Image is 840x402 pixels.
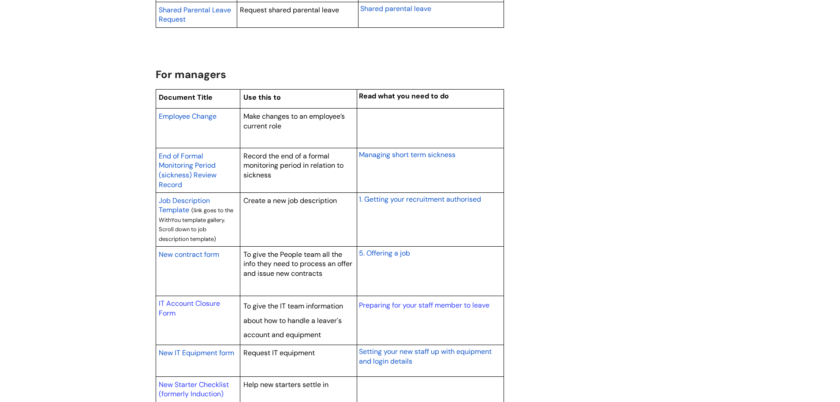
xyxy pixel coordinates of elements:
[159,93,213,102] span: Document Title
[359,301,489,310] a: Preparing for your staff member to leave
[243,196,337,205] span: Create a new job description
[159,249,219,259] a: New contract form
[360,4,431,13] span: Shared parental leave
[359,149,455,160] a: Managing short term sickness
[159,195,210,215] a: Job Description Template
[159,5,231,24] span: Shared Parental Leave Request
[159,4,231,25] a: Shared Parental Leave Request
[159,196,210,215] span: Job Description Template
[159,111,217,121] a: Employee Change
[159,112,217,121] span: Employee Change
[360,3,431,14] a: Shared parental leave
[243,112,345,131] span: Make changes to an employee’s current role
[243,250,352,278] span: To give the People team all the info they need to process an offer and issue new contracts
[159,347,234,358] a: New IT Equipment form
[243,380,329,389] span: Help new starters settle in
[359,194,481,204] a: 1. Getting your recruitment authorised
[243,348,315,357] span: Request IT equipment
[159,380,229,399] a: New Starter Checklist (formerly Induction)
[159,151,217,189] span: End of Formal Monitoring Period (sickness) Review Record
[240,5,339,15] span: Request shared parental leave
[159,207,233,243] span: (link goes to the WithYou template gallery. Scroll down to job description template)
[159,150,217,190] a: End of Formal Monitoring Period (sickness) Review Record
[359,248,410,258] span: 5. Offering a job
[243,151,343,180] span: Record the end of a formal monitoring period in relation to sickness
[243,93,281,102] span: Use this to
[156,68,226,81] span: For managers
[359,248,410,258] a: 5. Offering a job
[159,299,220,318] a: IT Account Closure Form
[159,250,219,259] span: New contract form
[359,91,449,101] span: Read what you need to do
[359,150,455,159] span: Managing short term sickness
[359,346,492,366] a: Setting your new staff up with equipment and login details
[159,348,234,357] span: New IT Equipment form
[243,301,343,339] span: To give the IT team information about how to handle a leaver's account and equipment
[359,347,492,366] span: Setting your new staff up with equipment and login details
